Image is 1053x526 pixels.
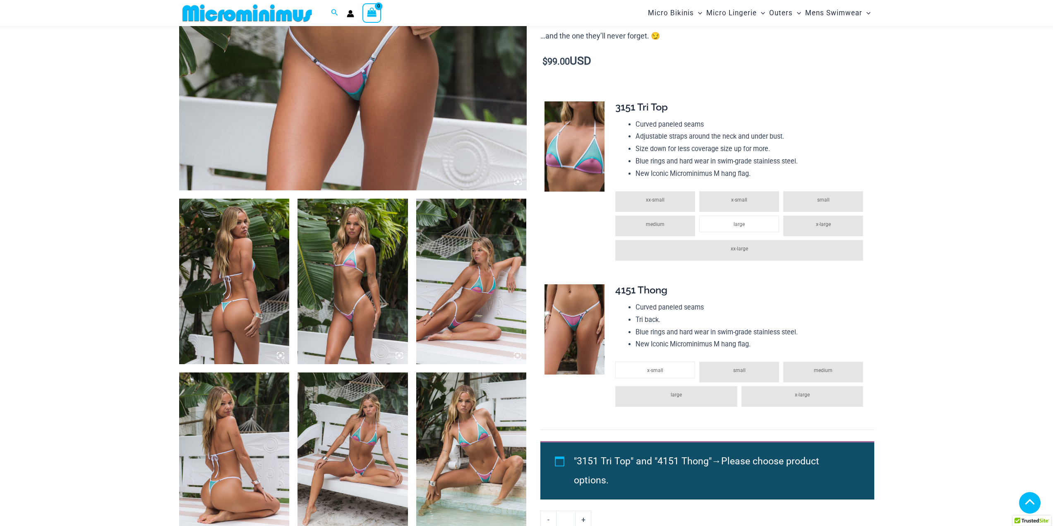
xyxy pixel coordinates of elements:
[647,367,663,373] span: x-small
[862,2,871,24] span: Menu Toggle
[699,191,779,212] li: x-small
[731,246,748,252] span: xx-large
[783,216,863,236] li: x-large
[646,2,704,24] a: Micro BikinisMenu ToggleMenu Toggle
[699,362,779,382] li: small
[803,2,873,24] a: Mens SwimwearMenu ToggleMenu Toggle
[706,2,757,24] span: Micro Lingerie
[795,392,810,398] span: x-large
[783,191,863,212] li: small
[646,221,664,227] span: medium
[615,191,695,212] li: xx-small
[615,240,863,261] li: xx-large
[783,362,863,382] li: medium
[615,284,667,296] span: 4151 Thong
[645,1,874,25] nav: Site Navigation
[767,2,803,24] a: OutersMenu ToggleMenu Toggle
[699,216,779,232] li: large
[615,386,737,407] li: large
[636,326,867,339] li: Blue rings and hard wear in swim-grade stainless steel.
[542,56,547,67] span: $
[542,56,570,67] bdi: 99.00
[331,8,338,18] a: Search icon link
[574,456,712,467] span: "3151 Tri Top" and "4151 Thong"
[733,367,746,373] span: small
[615,362,695,378] li: x-small
[544,284,604,375] img: Escape Mode Candy 4151 Bottom
[297,199,408,364] img: Escape Mode Candy 3151 Top 4151 Bottom
[805,2,862,24] span: Mens Swimwear
[793,2,801,24] span: Menu Toggle
[636,301,867,314] li: Curved paneled seams
[814,367,832,373] span: medium
[574,452,855,490] li: →
[741,386,863,407] li: x-large
[615,216,695,236] li: medium
[671,392,682,398] span: large
[416,199,527,364] img: Escape Mode Candy 3151 Top 4151 Bottom 08Escape Mode Candy 3151 Top 4151 Bottom
[540,55,874,68] p: USD
[648,2,694,24] span: Micro Bikinis
[615,101,668,113] span: 3151 Tri Top
[544,101,604,192] img: Escape Mode Candy 3151 Top
[636,143,867,155] li: Size down for less coverage size up for more.
[636,338,867,351] li: New Iconic Microminimus M hang flag.
[816,221,831,227] span: x-large
[347,10,354,17] a: Account icon link
[734,221,745,227] span: large
[179,199,290,364] img: Escape Mode Candy 3151 Top 4151 Bottom
[636,314,867,326] li: Tri back.
[636,130,867,143] li: Adjustable straps around the neck and under bust.
[757,2,765,24] span: Menu Toggle
[636,155,867,168] li: Blue rings and hard wear in swim-grade stainless steel.
[636,118,867,131] li: Curved paneled seams
[646,197,664,203] span: xx-small
[704,2,767,24] a: Micro LingerieMenu ToggleMenu Toggle
[362,3,381,22] a: View Shopping Cart, empty
[769,2,793,24] span: Outers
[817,197,830,203] span: small
[636,168,867,180] li: New Iconic Microminimus M hang flag.
[694,2,702,24] span: Menu Toggle
[731,197,747,203] span: x-small
[179,4,315,22] img: MM SHOP LOGO FLAT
